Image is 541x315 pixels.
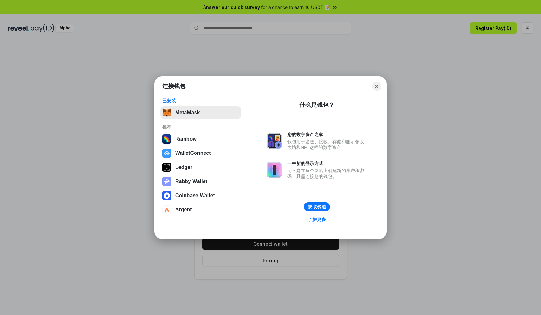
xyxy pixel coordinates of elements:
[160,189,241,202] button: Coinbase Wallet
[287,168,367,179] div: 而不是在每个网站上创建新的账户和密码，只需连接您的钱包。
[304,202,330,211] button: 获取钱包
[160,133,241,145] button: Rainbow
[175,164,192,170] div: Ledger
[162,82,185,90] h1: 连接钱包
[175,136,197,142] div: Rainbow
[287,132,367,137] div: 您的数字资产之家
[308,217,326,222] div: 了解更多
[160,161,241,174] button: Ledger
[287,161,367,166] div: 一种新的登录方式
[162,177,171,186] img: svg+xml,%3Csvg%20xmlns%3D%22http%3A%2F%2Fwww.w3.org%2F2000%2Fsvg%22%20fill%3D%22none%22%20viewBox...
[299,101,334,109] div: 什么是钱包？
[162,134,171,144] img: svg+xml,%3Csvg%20width%3D%22120%22%20height%3D%22120%22%20viewBox%3D%220%200%20120%20120%22%20fil...
[162,163,171,172] img: svg+xml,%3Csvg%20xmlns%3D%22http%3A%2F%2Fwww.w3.org%2F2000%2Fsvg%22%20width%3D%2228%22%20height%3...
[160,106,241,119] button: MetaMask
[160,147,241,160] button: WalletConnect
[175,193,215,199] div: Coinbase Wallet
[175,150,211,156] div: WalletConnect
[162,108,171,117] img: svg+xml,%3Csvg%20fill%3D%22none%22%20height%3D%2233%22%20viewBox%3D%220%200%2035%2033%22%20width%...
[267,162,282,178] img: svg+xml,%3Csvg%20xmlns%3D%22http%3A%2F%2Fwww.w3.org%2F2000%2Fsvg%22%20fill%3D%22none%22%20viewBox...
[267,133,282,149] img: svg+xml,%3Csvg%20xmlns%3D%22http%3A%2F%2Fwww.w3.org%2F2000%2Fsvg%22%20fill%3D%22none%22%20viewBox...
[175,179,207,184] div: Rabby Wallet
[162,124,239,130] div: 推荐
[160,175,241,188] button: Rabby Wallet
[308,204,326,210] div: 获取钱包
[162,191,171,200] img: svg+xml,%3Csvg%20width%3D%2228%22%20height%3D%2228%22%20viewBox%3D%220%200%2028%2028%22%20fill%3D...
[162,205,171,214] img: svg+xml,%3Csvg%20width%3D%2228%22%20height%3D%2228%22%20viewBox%3D%220%200%2028%2028%22%20fill%3D...
[160,203,241,216] button: Argent
[287,139,367,150] div: 钱包用于发送、接收、存储和显示像以太坊和NFT这样的数字资产。
[162,98,239,104] div: 已安装
[175,110,200,116] div: MetaMask
[372,82,381,91] button: Close
[162,149,171,158] img: svg+xml,%3Csvg%20width%3D%2228%22%20height%3D%2228%22%20viewBox%3D%220%200%2028%2028%22%20fill%3D...
[304,215,330,224] a: 了解更多
[175,207,192,213] div: Argent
